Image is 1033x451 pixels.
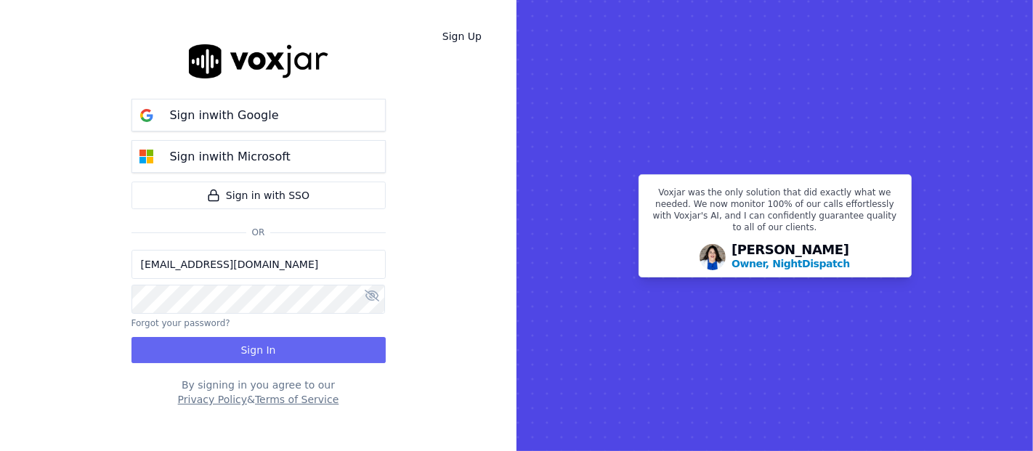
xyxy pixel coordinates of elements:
[131,99,386,131] button: Sign inwith Google
[131,250,386,279] input: Email
[170,107,279,124] p: Sign in with Google
[132,101,161,130] img: google Sign in button
[132,142,161,171] img: microsoft Sign in button
[700,244,726,270] img: Avatar
[131,182,386,209] a: Sign in with SSO
[246,227,271,238] span: Or
[131,317,230,329] button: Forgot your password?
[431,23,493,49] a: Sign Up
[648,187,902,239] p: Voxjar was the only solution that did exactly what we needed. We now monitor 100% of our calls ef...
[189,44,328,78] img: logo
[255,392,339,407] button: Terms of Service
[131,140,386,173] button: Sign inwith Microsoft
[732,256,850,271] p: Owner, NightDispatch
[178,392,247,407] button: Privacy Policy
[732,243,850,271] div: [PERSON_NAME]
[131,337,386,363] button: Sign In
[170,148,291,166] p: Sign in with Microsoft
[131,378,386,407] div: By signing in you agree to our &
